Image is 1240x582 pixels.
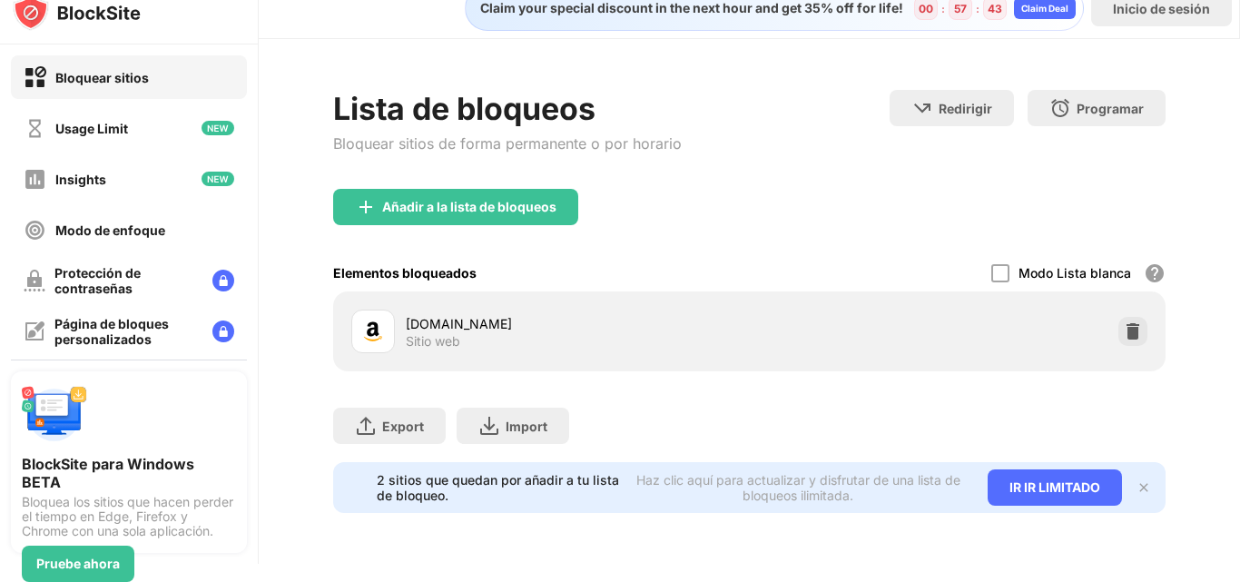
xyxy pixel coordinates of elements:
[55,121,128,136] div: Usage Limit
[24,66,46,89] img: block-on.svg
[22,382,87,448] img: push-desktop.svg
[1077,101,1144,116] div: Programar
[988,469,1122,506] div: IR IR LIMITADO
[54,316,198,347] div: Página de bloques personalizados
[212,321,234,342] img: lock-menu.svg
[1021,3,1068,14] div: Claim Deal
[22,495,236,538] div: Bloquea los sitios que hacen perder el tiempo en Edge, Firefox y Chrome con una sola aplicación.
[202,121,234,135] img: new-icon.svg
[24,270,45,291] img: password-protection-off.svg
[24,321,45,342] img: customize-block-page-off.svg
[333,90,682,127] div: Lista de bloqueos
[333,265,477,281] div: Elementos bloqueados
[24,219,46,242] img: focus-off.svg
[22,455,236,491] div: BlockSite para Windows BETA
[1137,480,1151,495] img: x-button.svg
[406,333,460,350] div: Sitio web
[202,172,234,186] img: new-icon.svg
[631,472,966,503] div: Haz clic aquí para actualizar y disfrutar de una lista de bloqueos ilimitada.
[939,101,992,116] div: Redirigir
[919,2,933,15] div: 00
[1113,1,1210,16] div: Inicio de sesión
[24,117,46,140] img: time-usage-off.svg
[55,70,149,85] div: Bloquear sitios
[55,172,106,187] div: Insights
[212,270,234,291] img: lock-menu.svg
[382,200,556,214] div: Añadir a la lista de bloqueos
[506,419,547,434] div: Import
[406,314,750,333] div: [DOMAIN_NAME]
[24,168,46,191] img: insights-off.svg
[377,472,620,503] div: 2 sitios que quedan por añadir a tu lista de bloqueo.
[36,557,120,571] div: Pruebe ahora
[988,2,1002,15] div: 43
[362,321,384,342] img: favicons
[954,2,967,15] div: 57
[1019,265,1131,281] div: Modo Lista blanca
[382,419,424,434] div: Export
[54,265,198,296] div: Protección de contraseñas
[55,222,165,238] div: Modo de enfoque
[333,134,682,153] div: Bloquear sitios de forma permanente o por horario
